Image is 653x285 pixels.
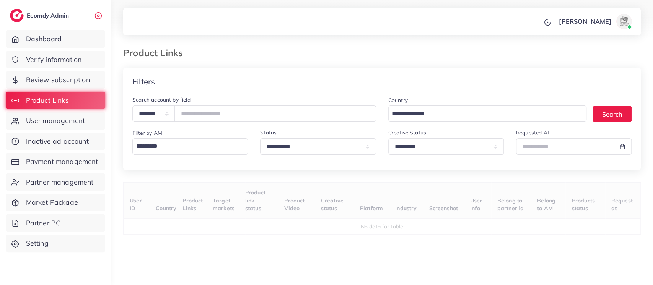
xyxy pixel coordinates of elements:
img: avatar [616,14,632,29]
a: Market Package [6,194,105,211]
input: Search for option [134,140,243,153]
input: Search for option [389,107,577,120]
label: Creative Status [388,129,426,136]
a: Setting [6,235,105,252]
p: [PERSON_NAME] [559,17,611,26]
span: Product Links [26,96,69,105]
button: Search [593,106,632,122]
a: Partner management [6,173,105,191]
span: Payment management [26,157,98,167]
a: Partner BC [6,214,105,232]
a: [PERSON_NAME]avatar [555,14,635,29]
a: logoEcomdy Admin [10,9,71,22]
label: Country [388,96,408,104]
label: Search account by field [132,96,191,104]
span: Partner management [26,177,94,187]
span: Verify information [26,55,82,65]
a: Inactive ad account [6,133,105,150]
h3: Product Links [123,47,189,58]
h4: Filters [132,77,155,86]
span: Review subscription [26,75,90,85]
h2: Ecomdy Admin [27,12,71,19]
a: Review subscription [6,71,105,89]
span: Setting [26,238,49,248]
a: Product Links [6,92,105,109]
a: Payment management [6,153,105,170]
span: User management [26,116,85,126]
div: Search for option [388,105,587,122]
a: User management [6,112,105,130]
span: Dashboard [26,34,62,44]
div: Search for option [132,138,248,155]
label: Filter by AM [132,129,162,137]
a: Verify information [6,51,105,68]
span: Partner BC [26,218,61,228]
label: Requested At [516,129,549,136]
img: logo [10,9,24,22]
span: Inactive ad account [26,136,89,146]
a: Dashboard [6,30,105,48]
label: Status [260,129,277,136]
span: Market Package [26,198,78,207]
